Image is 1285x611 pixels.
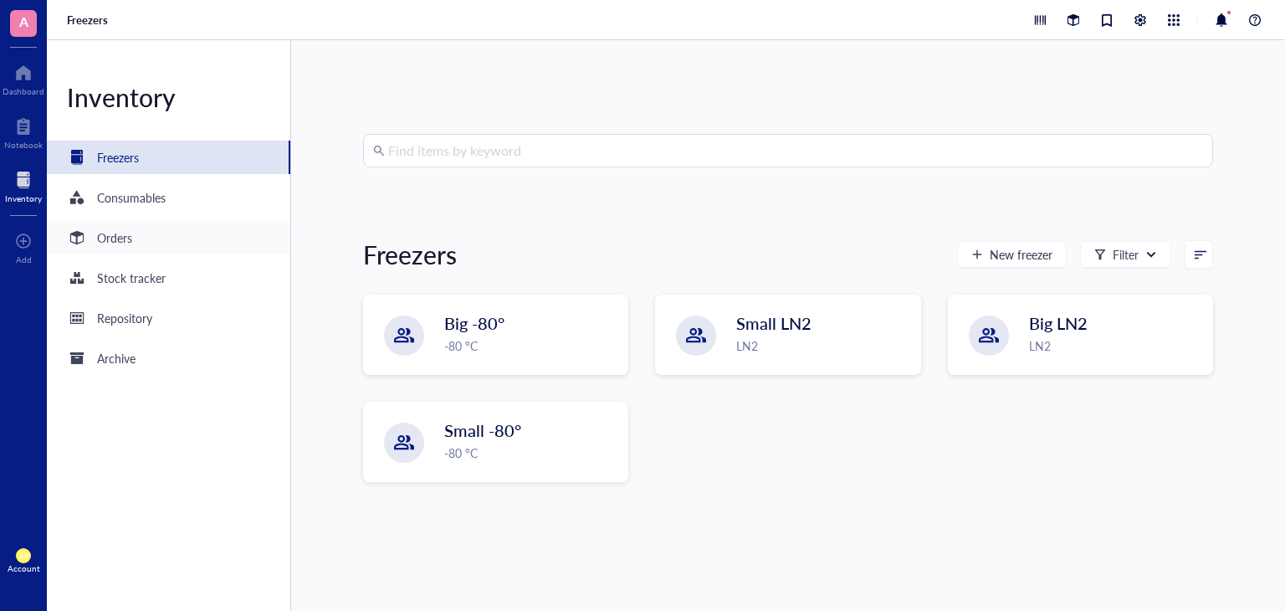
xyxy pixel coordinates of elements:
[47,301,290,335] a: Repository
[19,11,28,32] span: A
[957,241,1067,268] button: New freezer
[736,336,909,355] div: LN2
[97,309,152,327] div: Repository
[3,59,44,96] a: Dashboard
[736,311,811,335] span: Small LN2
[4,140,43,150] div: Notebook
[47,261,290,295] a: Stock tracker
[67,13,111,28] a: Freezers
[47,80,290,114] div: Inventory
[1029,336,1202,355] div: LN2
[16,254,32,264] div: Add
[97,269,166,287] div: Stock tracker
[444,336,617,355] div: -80 °C
[47,221,290,254] a: Orders
[990,248,1052,261] span: New freezer
[8,563,40,573] div: Account
[444,418,521,442] span: Small -80°
[1029,311,1088,335] span: Big LN2
[97,188,166,207] div: Consumables
[3,86,44,96] div: Dashboard
[444,311,504,335] span: Big -80°
[47,181,290,214] a: Consumables
[97,349,136,367] div: Archive
[19,552,28,559] span: AR
[444,444,617,462] div: -80 °C
[4,113,43,150] a: Notebook
[97,148,139,167] div: Freezers
[5,167,42,203] a: Inventory
[97,228,132,247] div: Orders
[363,238,457,271] div: Freezers
[5,193,42,203] div: Inventory
[1113,245,1139,264] div: Filter
[47,341,290,375] a: Archive
[47,141,290,174] a: Freezers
